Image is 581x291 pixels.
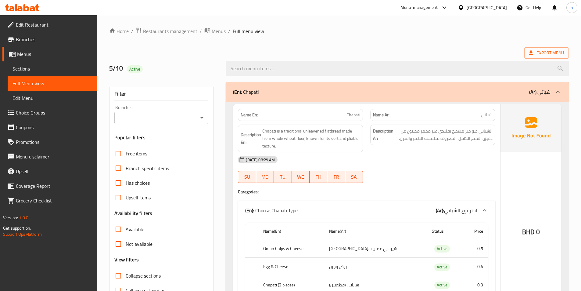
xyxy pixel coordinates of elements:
[131,27,133,35] li: /
[467,4,507,11] div: [GEOGRAPHIC_DATA]
[16,153,92,160] span: Menu disclaimer
[212,27,226,35] span: Menus
[464,223,488,240] th: Price
[400,4,438,11] div: Menu-management
[330,173,343,181] span: FR
[114,134,209,141] h3: Popular filters
[434,264,450,271] span: Active
[136,27,197,35] a: Restaurants management
[200,27,202,35] li: /
[464,258,488,276] td: 0.6
[310,171,327,183] button: TH
[233,87,242,96] b: (En):
[373,112,389,118] strong: Name Ar:
[2,193,97,208] a: Grocery Checklist
[524,47,569,59] span: Export Menu
[529,87,537,96] b: (Ar):
[522,226,535,238] span: BHD
[109,64,219,73] h2: 5/10
[126,272,161,279] span: Collapse sections
[324,258,427,276] td: بيض وجبن
[2,32,97,47] a: Branches
[8,76,97,91] a: Full Menu View
[258,258,324,276] th: Egg & Cheese
[143,27,197,35] span: Restaurants management
[2,135,97,149] a: Promotions
[529,49,564,57] span: Export Menu
[464,240,488,258] td: 0.5
[2,47,97,61] a: Menus
[126,240,152,248] span: Not available
[16,109,92,116] span: Choice Groups
[16,124,92,131] span: Coupons
[241,112,258,118] strong: Name En:
[226,61,569,76] input: search
[345,171,363,183] button: SA
[13,65,92,72] span: Sections
[16,36,92,43] span: Branches
[434,282,450,289] div: Active
[529,88,551,96] p: شباتي
[126,194,151,201] span: Upsell items
[2,164,97,179] a: Upsell
[312,173,325,181] span: TH
[324,223,427,240] th: Name(Ar)
[238,171,256,183] button: SU
[8,91,97,105] a: Edit Menu
[204,27,226,35] a: Menus
[245,207,298,214] p: Choose Chapati Type
[2,179,97,193] a: Coverage Report
[571,4,573,11] span: h
[127,66,143,72] span: Active
[434,245,450,252] span: Active
[243,157,277,163] span: [DATE] 08:29 AM
[226,82,569,102] div: (En): Chapati(Ar):شباتي
[228,27,230,35] li: /
[2,149,97,164] a: Menu disclaimer
[126,179,150,187] span: Has choices
[126,165,169,172] span: Branch specific items
[258,223,324,240] th: Name(En)
[276,173,289,181] span: TU
[2,17,97,32] a: Edit Restaurant
[241,131,261,146] strong: Description En:
[109,27,129,35] a: Home
[16,138,92,146] span: Promotions
[198,114,206,122] button: Open
[16,21,92,28] span: Edit Restaurant
[346,112,360,118] span: Chapati
[481,112,493,118] span: شباتي
[126,150,147,157] span: Free items
[3,230,42,238] a: Support.OpsPlatform
[127,65,143,73] div: Active
[13,80,92,87] span: Full Menu View
[245,206,254,215] b: (En):
[2,120,97,135] a: Coupons
[324,240,427,258] td: شيبسي عمان ب[GEOGRAPHIC_DATA]
[427,223,464,240] th: Status
[8,61,97,76] a: Sections
[3,224,31,232] span: Get support on:
[500,104,561,152] img: Ae5nvW7+0k+MAAAAAElFTkSuQmCC
[262,127,360,150] span: Chapati is a traditional unleavened flatbread made from whole wheat flour, known for its soft and...
[327,171,345,183] button: FR
[233,88,259,96] p: Chapati
[238,189,495,195] h4: Caregories:
[126,226,144,233] span: Available
[114,256,139,263] h3: View filters
[348,173,360,181] span: SA
[256,171,274,183] button: MO
[16,197,92,204] span: Grocery Checklist
[17,50,92,58] span: Menus
[373,127,393,142] strong: Description Ar:
[114,87,209,100] div: Filter
[436,206,444,215] b: (Ar):
[258,240,324,258] th: Oman Chips & Cheese
[259,173,271,181] span: MO
[292,171,310,183] button: WE
[238,201,495,220] div: (En): Choose Chapati Type(Ar):اختر نوع الشباتي
[114,210,152,217] h3: Availability filters
[536,226,540,238] span: 0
